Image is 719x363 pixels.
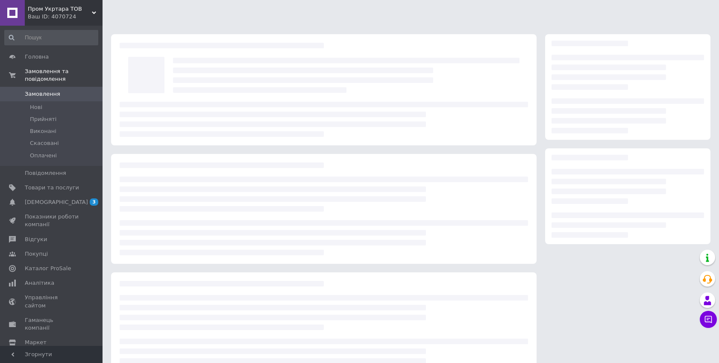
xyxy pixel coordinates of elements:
[30,152,57,159] span: Оплачені
[25,316,79,332] span: Гаманець компанії
[25,53,49,61] span: Головна
[25,279,54,287] span: Аналітика
[30,127,56,135] span: Виконані
[25,236,47,243] span: Відгуки
[25,213,79,228] span: Показники роботи компанії
[25,250,48,258] span: Покупці
[30,139,59,147] span: Скасовані
[25,68,103,83] span: Замовлення та повідомлення
[25,339,47,346] span: Маркет
[25,265,71,272] span: Каталог ProSale
[25,198,88,206] span: [DEMOGRAPHIC_DATA]
[30,103,42,111] span: Нові
[25,169,66,177] span: Повідомлення
[4,30,98,45] input: Пошук
[28,13,103,21] div: Ваш ID: 4070724
[25,184,79,192] span: Товари та послуги
[25,90,60,98] span: Замовлення
[28,5,92,13] span: Пром Укртара ТОВ
[90,198,98,206] span: 3
[700,311,717,328] button: Чат з покупцем
[25,294,79,309] span: Управління сайтом
[30,115,56,123] span: Прийняті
